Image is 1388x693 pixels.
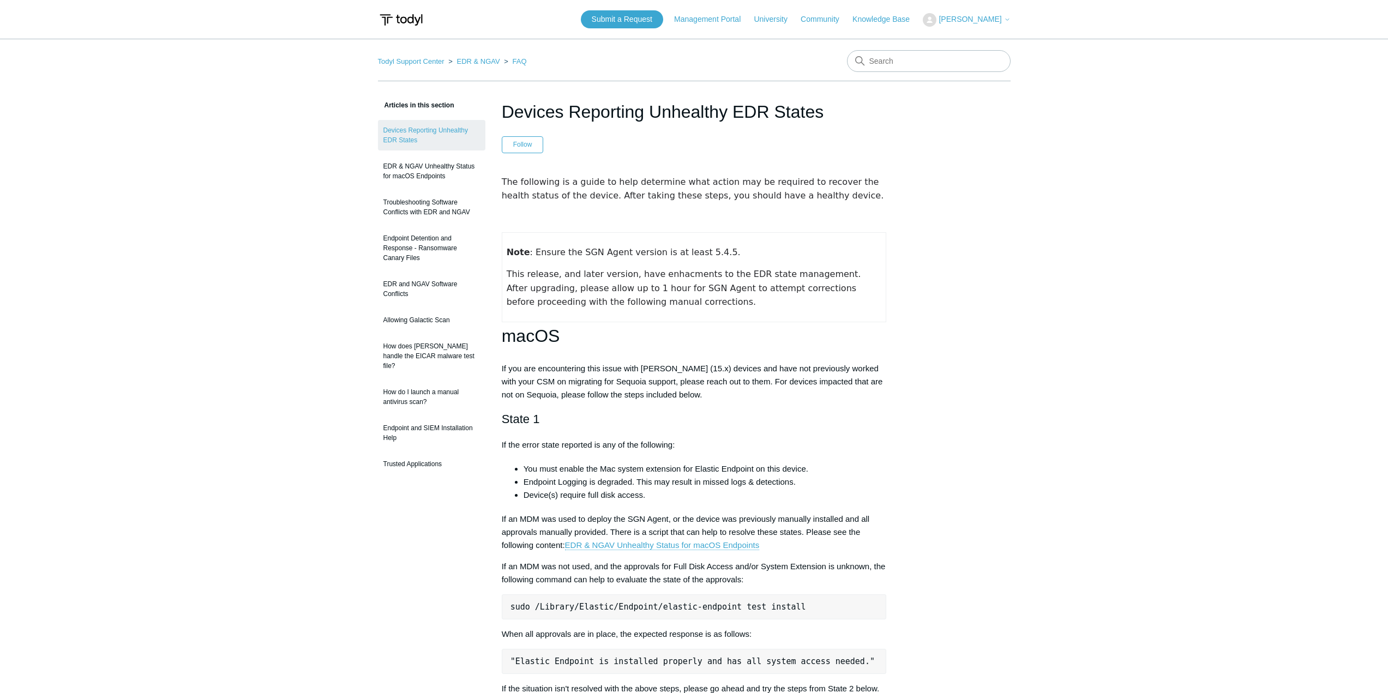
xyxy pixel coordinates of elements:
a: Community [801,14,850,25]
li: Device(s) require full disk access. [524,489,887,502]
span: The following is a guide to help determine what action may be required to recover the health stat... [502,177,884,201]
li: FAQ [502,57,526,65]
a: How does [PERSON_NAME] handle the EICAR malware test file? [378,336,485,376]
a: Devices Reporting Unhealthy EDR States [378,120,485,150]
span: [PERSON_NAME] [939,15,1001,23]
p: When all approvals are in place, the expected response is as follows: [502,628,887,641]
a: Endpoint Detention and Response - Ransomware Canary Files [378,228,485,268]
strong: Note [507,247,530,257]
a: EDR & NGAV Unhealthy Status for macOS Endpoints [378,156,485,186]
button: Follow Article [502,136,544,153]
span: : Ensure the SGN Agent version is at least 5.4.5. [507,247,741,257]
button: [PERSON_NAME] [923,13,1010,27]
input: Search [847,50,1011,72]
span: This release, and later version, have enhacments to the EDR state management. After upgrading, pl... [507,269,864,307]
h2: State 1 [502,409,887,429]
a: FAQ [513,57,527,65]
h1: macOS [502,322,887,350]
a: Submit a Request [581,10,663,28]
a: Troubleshooting Software Conflicts with EDR and NGAV [378,192,485,222]
a: Endpoint and SIEM Installation Help [378,418,485,448]
a: Management Portal [674,14,752,25]
p: If an MDM was not used, and the approvals for Full Disk Access and/or System Extension is unknown... [502,560,887,586]
a: Allowing Galactic Scan [378,310,485,330]
a: Todyl Support Center [378,57,444,65]
li: EDR & NGAV [446,57,502,65]
h1: Devices Reporting Unhealthy EDR States [502,99,887,125]
a: University [754,14,798,25]
p: If you are encountering this issue with [PERSON_NAME] (15.x) devices and have not previously work... [502,362,887,401]
a: Knowledge Base [852,14,921,25]
a: EDR & NGAV Unhealthy Status for macOS Endpoints [565,540,760,550]
a: Trusted Applications [378,454,485,474]
a: How do I launch a manual antivirus scan? [378,382,485,412]
pre: sudo /Library/Elastic/Endpoint/elastic-endpoint test install [502,594,887,619]
a: EDR and NGAV Software Conflicts [378,274,485,304]
li: Endpoint Logging is degraded. This may result in missed logs & detections. [524,475,887,489]
p: If an MDM was used to deploy the SGN Agent, or the device was previously manually installed and a... [502,513,887,552]
pre: "Elastic Endpoint is installed properly and has all system access needed." [502,649,887,674]
li: Todyl Support Center [378,57,447,65]
img: Todyl Support Center Help Center home page [378,10,424,30]
p: If the error state reported is any of the following: [502,438,887,451]
span: Articles in this section [378,101,454,109]
li: You must enable the Mac system extension for Elastic Endpoint on this device. [524,462,887,475]
a: EDR & NGAV [456,57,500,65]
